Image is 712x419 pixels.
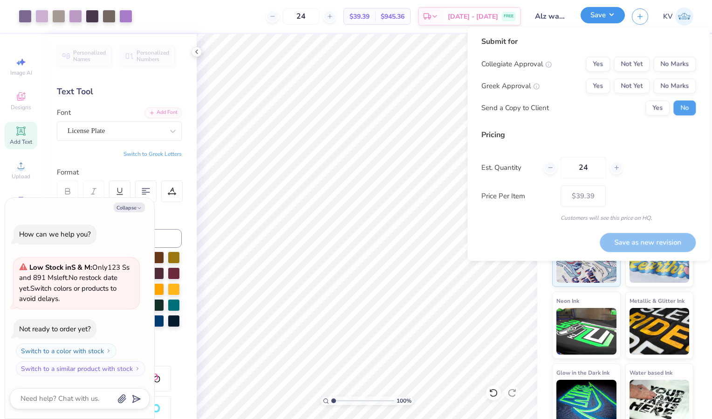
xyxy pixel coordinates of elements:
[481,36,696,47] div: Submit for
[481,162,537,173] label: Est. Quantity
[397,397,411,405] span: 100 %
[137,49,170,63] span: Personalized Numbers
[556,308,616,355] img: Neon Ink
[349,12,370,21] span: $39.39
[561,157,606,178] input: – –
[663,11,673,22] span: KV
[630,368,672,377] span: Water based Ink
[448,12,498,21] span: [DATE] - [DATE]
[653,78,696,93] button: No Marks
[57,107,71,118] label: Font
[123,150,182,158] button: Switch to Greek Letters
[57,167,183,178] div: Format
[19,324,91,334] div: Not ready to order yet?
[481,214,696,222] div: Customers will see this price on HQ.
[11,104,31,111] span: Designs
[10,138,32,146] span: Add Text
[481,59,552,70] div: Collegiate Approval
[145,107,182,118] div: Add Font
[381,12,404,21] span: $945.36
[16,343,116,358] button: Switch to a color with stock
[556,296,579,306] span: Neon Ink
[19,230,91,239] div: How can we help you?
[481,103,549,113] div: Send a Copy to Client
[106,348,111,354] img: Switch to a color with stock
[556,368,609,377] span: Glow in the Dark Ink
[16,361,145,376] button: Switch to a similar product with stock
[653,56,696,71] button: No Marks
[283,8,319,25] input: – –
[481,81,540,91] div: Greek Approval
[57,85,182,98] div: Text Tool
[481,191,554,202] label: Price Per Item
[586,56,610,71] button: Yes
[614,56,650,71] button: Not Yet
[673,100,696,115] button: No
[29,263,92,272] strong: Low Stock in S & M :
[12,173,30,180] span: Upload
[675,7,693,26] img: Kylie Velkoff
[10,69,32,77] span: Image AI
[663,7,693,26] a: KV
[135,366,140,371] img: Switch to a similar product with stock
[614,78,650,93] button: Not Yet
[481,129,696,140] div: Pricing
[645,100,670,115] button: Yes
[19,263,130,304] span: Only 123 Ss and 891 Ms left. Switch colors or products to avoid delays.
[73,49,106,63] span: Personalized Names
[504,13,513,20] span: FREE
[630,296,685,306] span: Metallic & Glitter Ink
[114,203,145,212] button: Collapse
[19,273,117,293] span: No restock date yet.
[581,7,625,23] button: Save
[630,308,690,355] img: Metallic & Glitter Ink
[528,7,574,26] input: Untitled Design
[586,78,610,93] button: Yes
